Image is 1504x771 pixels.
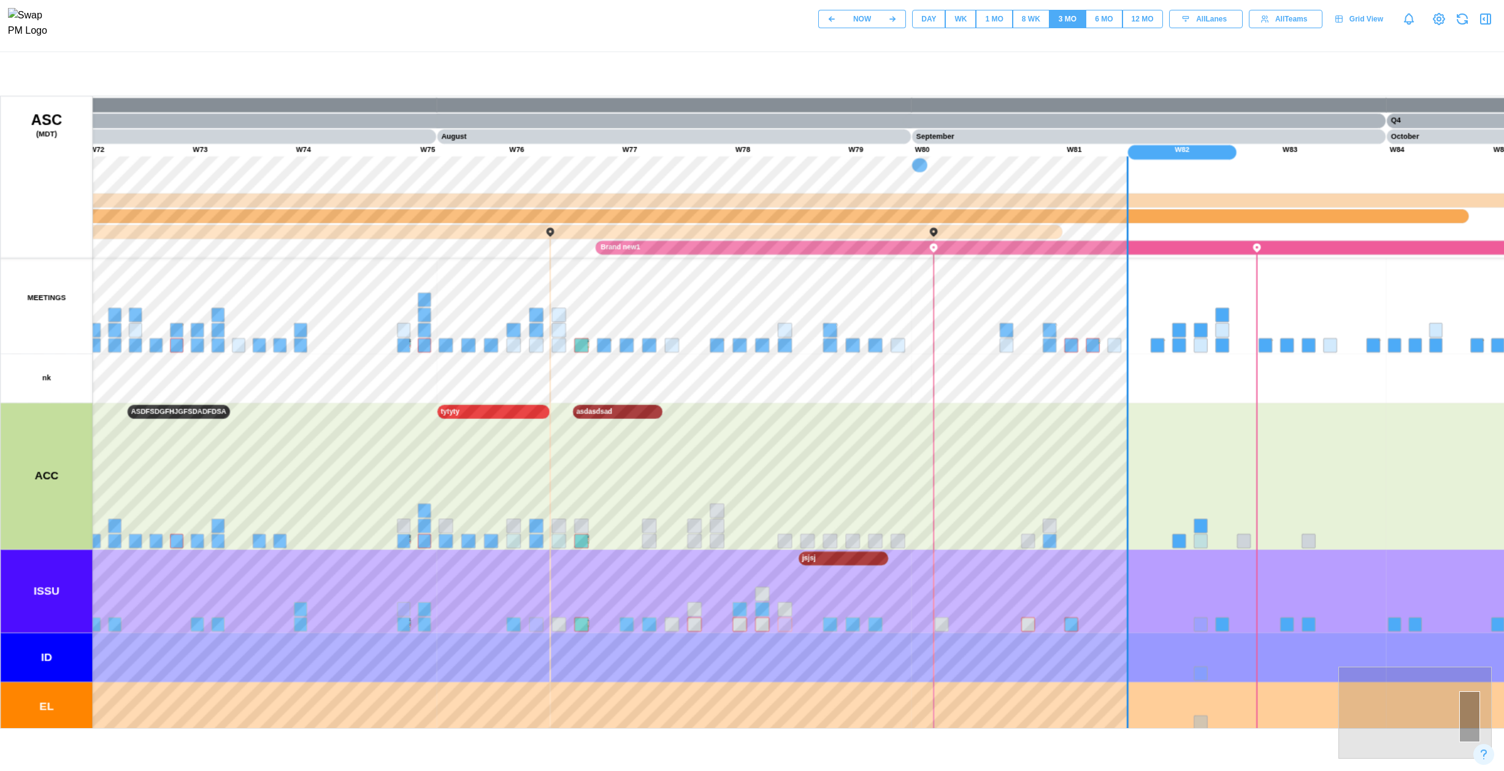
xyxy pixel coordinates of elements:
img: Swap PM Logo [8,8,58,39]
button: 12 MO [1122,10,1163,28]
a: Notifications [1398,9,1419,29]
div: WK [954,13,967,25]
div: 3 MO [1059,13,1076,25]
span: All Teams [1275,10,1307,28]
button: 6 MO [1086,10,1122,28]
button: 1 MO [976,10,1012,28]
div: 12 MO [1132,13,1154,25]
button: AllLanes [1169,10,1243,28]
a: Grid View [1329,10,1392,28]
div: DAY [921,13,936,25]
button: 8 WK [1013,10,1049,28]
a: View Project [1430,10,1448,28]
button: NOW [845,10,880,28]
button: Refresh Grid [1454,10,1471,28]
span: Grid View [1349,10,1383,28]
div: 1 MO [985,13,1003,25]
div: NOW [853,13,871,25]
div: 6 MO [1095,13,1113,25]
button: WK [945,10,976,28]
button: DAY [912,10,945,28]
button: Open Drawer [1477,10,1494,28]
div: 8 WK [1022,13,1040,25]
button: AllTeams [1249,10,1322,28]
button: 3 MO [1049,10,1086,28]
span: All Lanes [1196,10,1227,28]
